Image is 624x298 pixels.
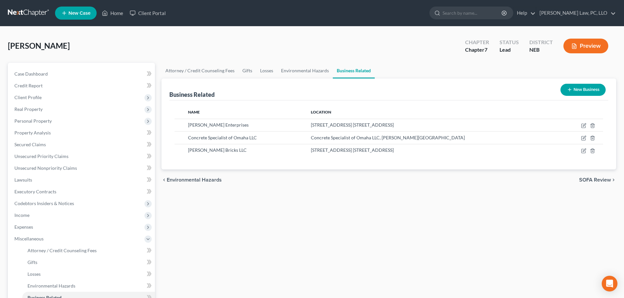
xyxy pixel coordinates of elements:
[14,118,52,124] span: Personal Property
[443,7,502,19] input: Search by name...
[602,276,617,291] div: Open Intercom Messenger
[9,68,155,80] a: Case Dashboard
[188,110,200,114] span: Name
[161,63,238,79] a: Attorney / Credit Counseling Fees
[68,11,90,16] span: New Case
[22,245,155,256] a: Attorney / Credit Counseling Fees
[14,177,32,183] span: Lawsuits
[161,177,222,183] button: chevron_left Environmental Hazards
[14,95,42,100] span: Client Profile
[579,177,616,183] button: SOFA Review chevron_right
[161,177,167,183] i: chevron_left
[14,130,51,135] span: Property Analysis
[9,80,155,92] a: Credit Report
[500,39,519,46] div: Status
[167,177,222,183] span: Environmental Hazards
[536,7,616,19] a: [PERSON_NAME] Law, PC, LLO
[14,106,43,112] span: Real Property
[9,162,155,174] a: Unsecured Nonpriority Claims
[28,283,75,289] span: Environmental Hazards
[99,7,126,19] a: Home
[14,71,48,77] span: Case Dashboard
[9,186,155,198] a: Executory Contracts
[563,39,608,53] button: Preview
[529,46,553,54] div: NEB
[311,135,465,140] span: Concrete Specialist of Omaha LLC, [PERSON_NAME][GEOGRAPHIC_DATA]
[28,248,97,253] span: Attorney / Credit Counseling Fees
[28,259,37,265] span: Gifts
[22,256,155,268] a: Gifts
[514,7,536,19] a: Help
[9,127,155,139] a: Property Analysis
[256,63,277,79] a: Losses
[9,150,155,162] a: Unsecured Priority Claims
[22,268,155,280] a: Losses
[14,212,29,218] span: Income
[311,147,394,153] span: [STREET_ADDRESS] [STREET_ADDRESS]
[188,147,247,153] span: [PERSON_NAME] Bricks LLC
[14,142,46,147] span: Secured Claims
[311,110,331,114] span: Location
[14,236,44,241] span: Miscellaneous
[238,63,256,79] a: Gifts
[14,83,43,88] span: Credit Report
[14,224,33,230] span: Expenses
[22,280,155,292] a: Environmental Hazards
[465,39,489,46] div: Chapter
[333,63,375,79] a: Business Related
[126,7,169,19] a: Client Portal
[14,201,74,206] span: Codebtors Insiders & Notices
[14,189,56,194] span: Executory Contracts
[8,41,70,50] span: [PERSON_NAME]
[465,46,489,54] div: Chapter
[500,46,519,54] div: Lead
[14,165,77,171] span: Unsecured Nonpriority Claims
[560,84,606,96] button: New Business
[611,177,616,183] i: chevron_right
[188,135,257,140] span: Concrete Specialist of Omaha LLC
[28,271,41,277] span: Losses
[188,122,249,128] span: [PERSON_NAME] Enterprises
[169,91,215,98] div: Business Related
[14,153,68,159] span: Unsecured Priority Claims
[9,139,155,150] a: Secured Claims
[311,122,394,128] span: [STREET_ADDRESS] [STREET_ADDRESS]
[484,46,487,53] span: 7
[579,177,611,183] span: SOFA Review
[277,63,333,79] a: Environmental Hazards
[529,39,553,46] div: District
[9,174,155,186] a: Lawsuits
